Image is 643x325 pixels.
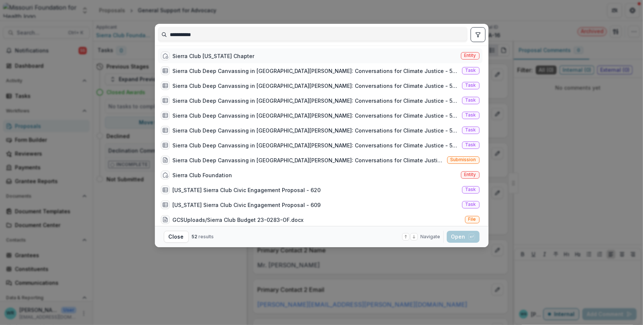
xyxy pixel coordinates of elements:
span: Task [465,187,476,192]
div: Sierra Club Foundation [173,171,232,179]
div: [US_STATE] Sierra Club Civic Engagement Proposal - 609 [173,201,321,209]
span: Task [465,98,476,103]
div: Sierra Club Deep Canvassing in [GEOGRAPHIC_DATA][PERSON_NAME]: Conversations for Climate Justice ... [173,112,459,120]
span: Entity [464,172,476,177]
span: Task [465,127,476,133]
span: Task [465,142,476,147]
div: Sierra Club Deep Canvassing in [GEOGRAPHIC_DATA][PERSON_NAME]: Conversations for Climate Justice ... [173,141,459,149]
span: Navigate [421,233,440,240]
span: Submission [451,157,476,162]
div: Sierra Club Deep Canvassing in [GEOGRAPHIC_DATA][PERSON_NAME]: Conversations for Climate Justice ... [173,127,459,134]
button: toggle filters [471,27,486,42]
div: GCSUploads/Sierra Club Budget 23-0283-OF.docx [173,216,304,224]
div: Sierra Club Deep Canvassing in [GEOGRAPHIC_DATA][PERSON_NAME]: Conversations for Climate Justice ... [173,82,459,90]
button: Open [447,231,480,243]
button: Close [164,231,189,243]
div: Sierra Club [US_STATE] Chapter [173,52,255,60]
span: Task [465,202,476,207]
span: Task [465,112,476,118]
div: Sierra Club Deep Canvassing in [GEOGRAPHIC_DATA][PERSON_NAME]: Conversations for Climate Justice ... [173,97,459,105]
div: [US_STATE] Sierra Club Civic Engagement Proposal - 620 [173,186,321,194]
div: Sierra Club Deep Canvassing in [GEOGRAPHIC_DATA][PERSON_NAME]: Conversations for Climate Justice ... [173,156,444,164]
span: Entity [464,53,476,58]
span: File [468,217,476,222]
span: Task [465,83,476,88]
span: 52 [192,234,198,239]
span: results [199,234,214,239]
div: Sierra Club Deep Canvassing in [GEOGRAPHIC_DATA][PERSON_NAME]: Conversations for Climate Justice ... [173,67,459,75]
span: Task [465,68,476,73]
